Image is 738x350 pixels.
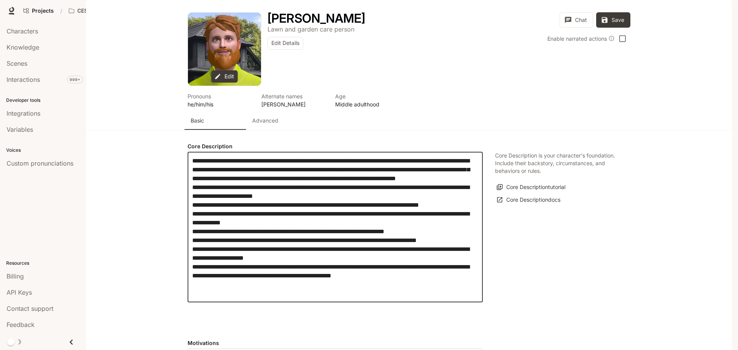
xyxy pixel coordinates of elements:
div: Enable narrated actions [547,35,615,43]
p: [PERSON_NAME] [261,100,326,108]
a: Go to projects [20,3,57,18]
div: Avatar image [188,13,261,86]
button: Open character details dialog [188,92,252,108]
button: Edit Details [268,37,303,50]
p: CES AI Demos [77,8,115,14]
p: Age [335,92,400,100]
button: Save [596,12,630,28]
div: label [188,152,483,302]
span: Projects [32,8,54,14]
p: Advanced [252,117,278,124]
p: Pronouns [188,92,252,100]
button: Edit [211,70,238,83]
button: Open character details dialog [335,92,400,108]
p: Lawn and garden care person [268,25,354,33]
button: Core Descriptiontutorial [495,181,567,194]
button: Open character avatar dialog [188,13,261,86]
button: Open character details dialog [268,25,354,34]
p: Middle adulthood [335,100,400,108]
button: All workspaces [65,3,126,18]
p: Basic [191,117,204,124]
a: Core Descriptiondocs [495,194,562,206]
button: Open character details dialog [261,92,326,108]
button: Chat [560,12,593,28]
p: Alternate names [261,92,326,100]
p: Core Description is your character's foundation. Include their backstory, circumstances, and beha... [495,152,618,175]
h4: Core Description [188,143,483,150]
button: Open character details dialog [268,12,365,25]
div: / [57,7,65,15]
h1: [PERSON_NAME] [268,11,365,26]
h4: Motivations [188,339,483,347]
p: he/him/his [188,100,252,108]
